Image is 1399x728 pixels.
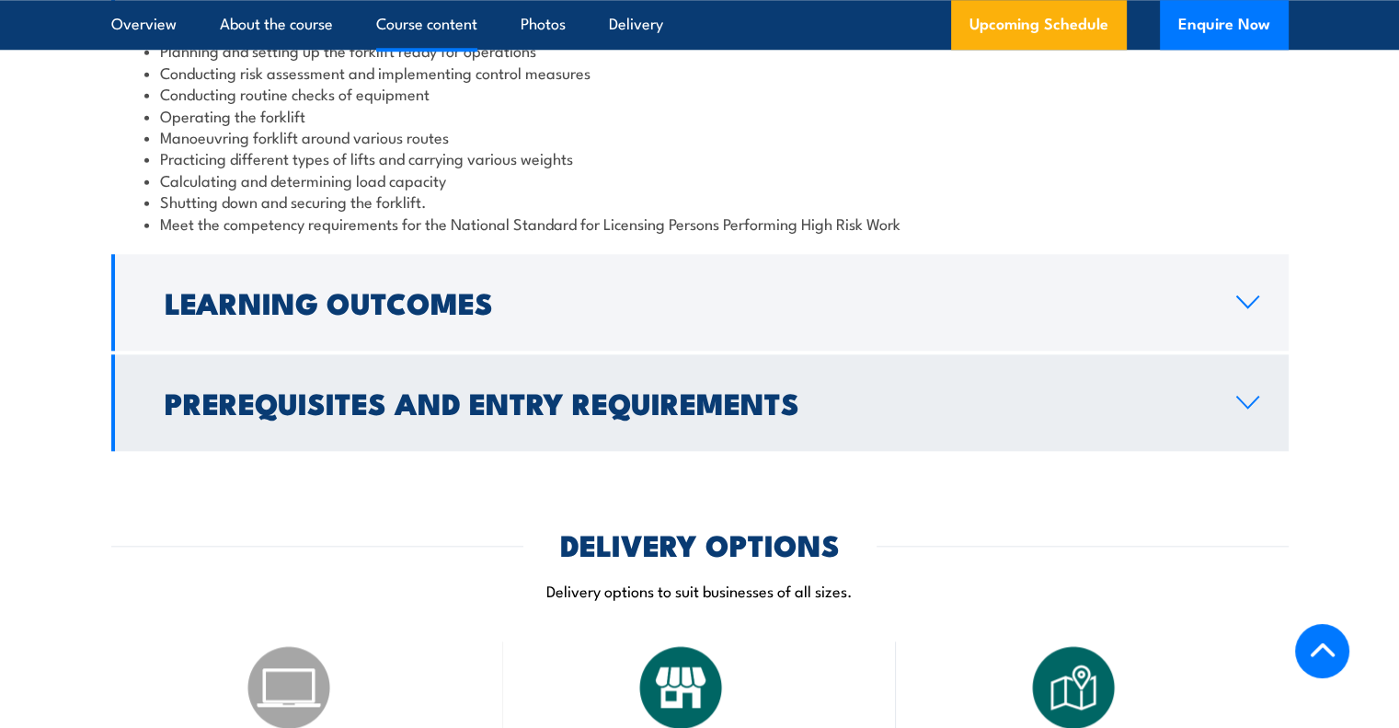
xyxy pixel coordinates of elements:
[144,147,1256,168] li: Practicing different types of lifts and carrying various weights
[111,254,1289,351] a: Learning Outcomes
[144,62,1256,83] li: Conducting risk assessment and implementing control measures
[144,40,1256,61] li: Planning and setting up the forklift ready for operations
[111,580,1289,601] p: Delivery options to suit businesses of all sizes.
[111,354,1289,451] a: Prerequisites and Entry Requirements
[144,83,1256,104] li: Conducting routine checks of equipment
[560,531,840,557] h2: DELIVERY OPTIONS
[144,126,1256,147] li: Manoeuvring forklift around various routes
[144,105,1256,126] li: Operating the forklift
[165,389,1207,415] h2: Prerequisites and Entry Requirements
[144,213,1256,234] li: Meet the competency requirements for the National Standard for Licensing Persons Performing High ...
[165,289,1207,315] h2: Learning Outcomes
[144,191,1256,212] li: Shutting down and securing the forklift.
[144,169,1256,191] li: Calculating and determining load capacity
